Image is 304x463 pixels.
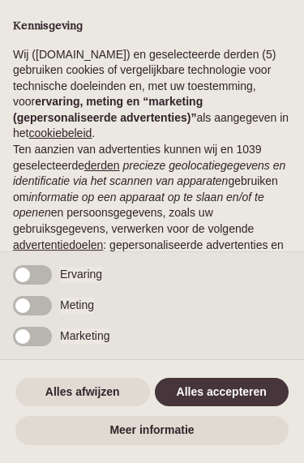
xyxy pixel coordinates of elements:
em: informatie op een apparaat op te slaan en/of te openen [13,191,264,220]
strong: ervaring, meting en “marketing (gepersonaliseerde advertenties)” [13,95,203,124]
span: Ervaring [60,267,102,283]
a: cookiebeleid [28,126,92,139]
span: Meting [60,298,94,314]
button: derden [84,158,120,174]
button: Meer informatie [15,416,289,445]
span: Marketing [60,328,109,345]
button: Alles accepteren [155,378,289,407]
button: Alles afwijzen [15,378,150,407]
h2: Kennisgeving [13,19,291,34]
p: Ten aanzien van advertenties kunnen wij en 1039 geselecteerde gebruiken om en persoonsgegevens, z... [13,142,291,285]
em: precieze geolocatiegegevens en identificatie via het scannen van apparaten [13,159,285,188]
button: advertentiedoelen [13,238,103,254]
p: Wij ([DOMAIN_NAME]) en geselecteerde derden (5) gebruiken cookies of vergelijkbare technologie vo... [13,47,291,143]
